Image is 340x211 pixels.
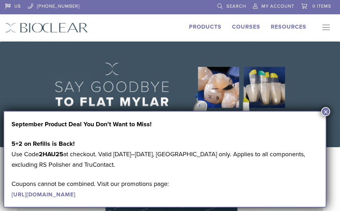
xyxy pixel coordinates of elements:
img: Bioclear [5,23,88,33]
a: [URL][DOMAIN_NAME] [12,191,75,198]
strong: 2HAU25 [39,150,63,158]
p: Coupons cannot be combined. Visit our promotions page: [12,179,318,199]
nav: Primary Navigation [317,23,335,33]
a: Products [189,23,222,30]
button: Close [321,107,330,116]
a: Courses [232,23,260,30]
a: Resources [271,23,306,30]
strong: 5+2 on Refills is Back! [12,140,75,148]
span: 0 items [312,3,331,9]
span: My Account [261,3,294,9]
p: Use Code at checkout. Valid [DATE]–[DATE], [GEOGRAPHIC_DATA] only. Applies to all components, exc... [12,138,318,170]
span: Search [226,3,246,9]
strong: September Product Deal You Don’t Want to Miss! [12,120,152,128]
